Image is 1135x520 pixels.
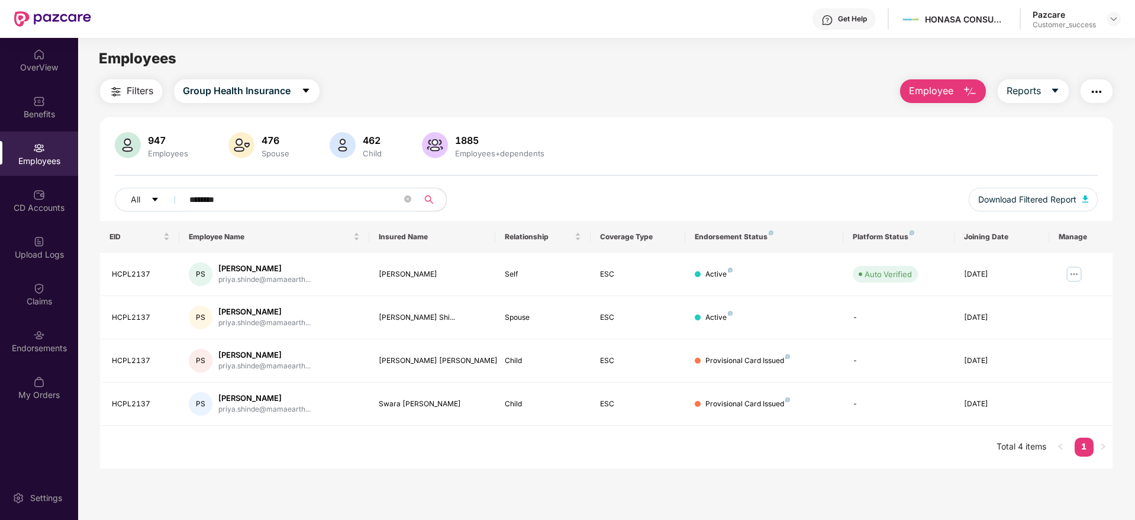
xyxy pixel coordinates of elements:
[821,14,833,26] img: svg+xml;base64,PHN2ZyBpZD0iSGVscC0zMngzMiIgeG1sbnM9Imh0dHA6Ly93d3cudzMub3JnLzIwMDAvc3ZnIiB3aWR0aD...
[1033,20,1096,30] div: Customer_success
[1057,443,1064,450] span: left
[218,306,311,317] div: [PERSON_NAME]
[33,189,45,201] img: svg+xml;base64,PHN2ZyBpZD0iQ0RfQWNjb3VudHMiIGRhdGEtbmFtZT0iQ0QgQWNjb3VudHMiIHhtbG5zPSJodHRwOi8vd3...
[453,134,547,146] div: 1885
[404,195,411,203] span: close-circle
[964,399,1040,410] div: [DATE]
[705,399,790,410] div: Provisional Card Issued
[360,149,384,158] div: Child
[218,274,311,285] div: priya.shinde@mamaearth...
[910,230,914,235] img: svg+xml;base64,PHN2ZyB4bWxucz0iaHR0cDovL3d3dy53My5vcmcvMjAwMC9zdmciIHdpZHRoPSI4IiBoZWlnaHQ9IjgiIH...
[1099,443,1107,450] span: right
[112,312,170,323] div: HCPL2137
[301,86,311,97] span: caret-down
[728,268,733,272] img: svg+xml;base64,PHN2ZyB4bWxucz0iaHR0cDovL3d3dy53My5vcmcvMjAwMC9zdmciIHdpZHRoPSI4IiBoZWlnaHQ9IjgiIH...
[600,355,676,367] div: ESC
[218,317,311,329] div: priya.shinde@mamaearth...
[33,236,45,248] img: svg+xml;base64,PHN2ZyBpZD0iVXBsb2FkX0xvZ3MiIGRhdGEtbmFtZT0iVXBsb2FkIExvZ3MiIHhtbG5zPSJodHRwOi8vd3...
[505,232,572,242] span: Relationship
[964,312,1040,323] div: [DATE]
[728,311,733,316] img: svg+xml;base64,PHN2ZyB4bWxucz0iaHR0cDovL3d3dy53My5vcmcvMjAwMC9zdmciIHdpZHRoPSI4IiBoZWlnaHQ9IjgiIH...
[109,232,161,242] span: EID
[189,232,351,242] span: Employee Name
[151,195,159,205] span: caret-down
[1089,85,1104,99] img: svg+xml;base64,PHN2ZyB4bWxucz0iaHR0cDovL3d3dy53My5vcmcvMjAwMC9zdmciIHdpZHRoPSIyNCIgaGVpZ2h0PSIyNC...
[1094,438,1113,457] button: right
[115,188,187,211] button: Allcaret-down
[109,85,123,99] img: svg+xml;base64,PHN2ZyB4bWxucz0iaHR0cDovL3d3dy53My5vcmcvMjAwMC9zdmciIHdpZHRoPSIyNCIgaGVpZ2h0PSIyNC...
[189,262,212,286] div: PS
[379,399,486,410] div: Swara [PERSON_NAME]
[505,312,581,323] div: Spouse
[600,312,676,323] div: ESC
[259,134,292,146] div: 476
[1051,438,1070,457] li: Previous Page
[785,354,790,359] img: svg+xml;base64,PHN2ZyB4bWxucz0iaHR0cDovL3d3dy53My5vcmcvMjAwMC9zdmciIHdpZHRoPSI4IiBoZWlnaHQ9IjgiIH...
[1094,438,1113,457] li: Next Page
[33,49,45,60] img: svg+xml;base64,PHN2ZyBpZD0iSG9tZSIgeG1sbnM9Imh0dHA6Ly93d3cudzMub3JnLzIwMDAvc3ZnIiB3aWR0aD0iMjAiIG...
[600,399,676,410] div: ESC
[925,14,1008,25] div: HONASA CONSUMER LIMITED
[112,355,170,367] div: HCPL2137
[112,269,170,280] div: HCPL2137
[259,149,292,158] div: Spouse
[838,14,867,24] div: Get Help
[1075,438,1094,457] li: 1
[228,132,254,158] img: svg+xml;base64,PHN2ZyB4bWxucz0iaHR0cDovL3d3dy53My5vcmcvMjAwMC9zdmciIHhtbG5zOnhsaW5rPSJodHRwOi8vd3...
[218,263,311,274] div: [PERSON_NAME]
[218,349,311,361] div: [PERSON_NAME]
[14,11,91,27] img: New Pazcare Logo
[33,329,45,341] img: svg+xml;base64,PHN2ZyBpZD0iRW5kb3JzZW1lbnRzIiB4bWxucz0iaHR0cDovL3d3dy53My5vcmcvMjAwMC9zdmciIHdpZH...
[183,84,291,98] span: Group Health Insurance
[189,349,212,373] div: PS
[853,232,944,242] div: Platform Status
[705,269,733,280] div: Active
[505,399,581,410] div: Child
[360,134,384,146] div: 462
[591,221,685,253] th: Coverage Type
[1065,265,1084,284] img: manageButton
[495,221,590,253] th: Relationship
[1050,86,1060,97] span: caret-down
[379,312,486,323] div: [PERSON_NAME] Shi...
[27,492,66,504] div: Settings
[964,269,1040,280] div: [DATE]
[146,149,191,158] div: Employees
[417,188,447,211] button: search
[969,188,1098,211] button: Download Filtered Report
[978,193,1076,206] span: Download Filtered Report
[955,221,1049,253] th: Joining Date
[1075,438,1094,455] a: 1
[1049,221,1113,253] th: Manage
[189,306,212,329] div: PS
[1007,84,1041,98] span: Reports
[902,11,920,28] img: Mamaearth%20Logo.jpg
[218,361,311,372] div: priya.shinde@mamaearth...
[33,283,45,294] img: svg+xml;base64,PHN2ZyBpZD0iQ2xhaW0iIHhtbG5zPSJodHRwOi8vd3d3LnczLm9yZy8yMDAwL3N2ZyIgd2lkdGg9IjIwIi...
[12,492,24,504] img: svg+xml;base64,PHN2ZyBpZD0iU2V0dGluZy0yMHgyMCIgeG1sbnM9Imh0dHA6Ly93d3cudzMub3JnLzIwMDAvc3ZnIiB3aW...
[843,339,954,383] td: -
[505,269,581,280] div: Self
[705,355,790,367] div: Provisional Card Issued
[769,230,773,235] img: svg+xml;base64,PHN2ZyB4bWxucz0iaHR0cDovL3d3dy53My5vcmcvMjAwMC9zdmciIHdpZHRoPSI4IiBoZWlnaHQ9IjgiIH...
[1033,9,1096,20] div: Pazcare
[174,79,320,103] button: Group Health Insurancecaret-down
[453,149,547,158] div: Employees+dependents
[131,193,140,206] span: All
[505,355,581,367] div: Child
[218,404,311,415] div: priya.shinde@mamaearth...
[600,269,676,280] div: ESC
[417,195,440,204] span: search
[189,392,212,416] div: PS
[127,84,153,98] span: Filters
[100,221,179,253] th: EID
[963,85,977,99] img: svg+xml;base64,PHN2ZyB4bWxucz0iaHR0cDovL3d3dy53My5vcmcvMjAwMC9zdmciIHhtbG5zOnhsaW5rPSJodHRwOi8vd3...
[33,376,45,388] img: svg+xml;base64,PHN2ZyBpZD0iTXlfT3JkZXJzIiBkYXRhLW5hbWU9Ik15IE9yZGVycyIgeG1sbnM9Imh0dHA6Ly93d3cudz...
[112,399,170,410] div: HCPL2137
[99,50,176,67] span: Employees
[865,268,912,280] div: Auto Verified
[997,438,1046,457] li: Total 4 items
[33,142,45,154] img: svg+xml;base64,PHN2ZyBpZD0iRW1wbG95ZWVzIiB4bWxucz0iaHR0cDovL3d3dy53My5vcmcvMjAwMC9zdmciIHdpZHRoPS...
[785,397,790,402] img: svg+xml;base64,PHN2ZyB4bWxucz0iaHR0cDovL3d3dy53My5vcmcvMjAwMC9zdmciIHdpZHRoPSI4IiBoZWlnaHQ9IjgiIH...
[843,383,954,426] td: -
